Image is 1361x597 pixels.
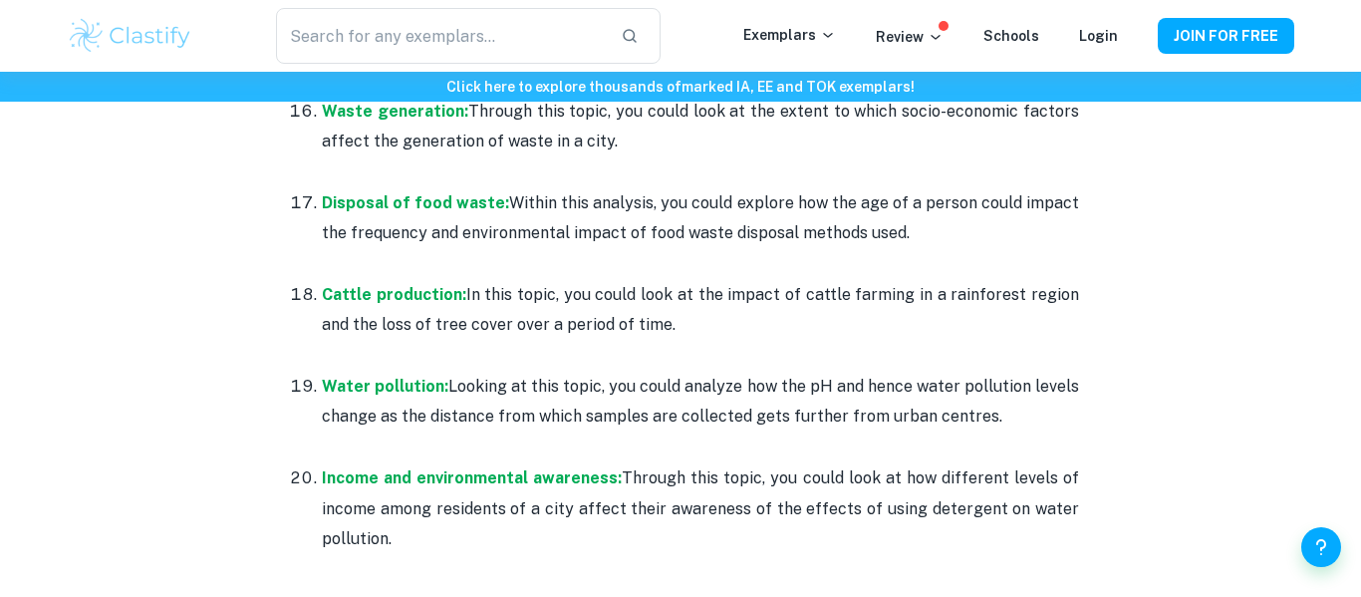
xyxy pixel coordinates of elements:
p: Within this analysis, you could explore how the age of a person could impact the frequency and en... [322,188,1079,249]
a: Income and environmental awareness: [322,468,622,487]
p: In this topic, you could look at the impact of cattle farming in a rainforest region and the loss... [322,280,1079,341]
img: Clastify logo [67,16,193,56]
p: Through this topic, you could look at how different levels of income among residents of a city af... [322,463,1079,554]
a: Login [1079,28,1118,44]
h6: Click here to explore thousands of marked IA, EE and TOK exemplars ! [4,76,1357,98]
input: Search for any exemplars... [276,8,605,64]
a: Cattle production: [322,285,466,304]
p: Review [876,26,944,48]
p: Exemplars [743,24,836,46]
button: Help and Feedback [1301,527,1341,567]
a: Waste generation: [322,102,468,121]
p: Through this topic, you could look at the extent to which socio-economic factors affect the gener... [322,97,1079,157]
p: Looking at this topic, you could analyze how the pH and hence water pollution levels change as th... [322,372,1079,433]
a: Schools [983,28,1039,44]
a: Disposal of food waste: [322,193,509,212]
a: Water pollution: [322,377,448,396]
button: JOIN FOR FREE [1158,18,1294,54]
